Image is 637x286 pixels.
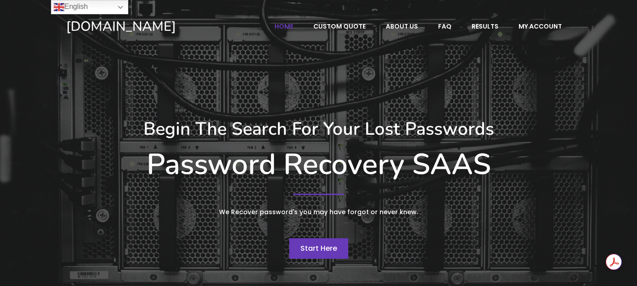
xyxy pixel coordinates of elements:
[289,238,348,259] a: Start Here
[54,2,64,12] img: en
[509,18,571,35] a: My account
[386,22,418,30] span: About Us
[519,22,562,30] span: My account
[66,147,571,182] h1: Password Recovery SAAS
[66,18,237,35] a: [DOMAIN_NAME]
[66,118,571,140] h3: Begin The Search For Your Lost Passwords
[429,18,461,35] a: FAQ
[265,18,303,35] a: Home
[462,18,508,35] a: Results
[376,18,427,35] a: About Us
[304,18,375,35] a: Custom Quote
[151,207,486,218] p: We Recover password's you may have forgot or never knew.
[300,243,337,253] span: Start Here
[274,22,293,30] span: Home
[438,22,451,30] span: FAQ
[472,22,498,30] span: Results
[313,22,366,30] span: Custom Quote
